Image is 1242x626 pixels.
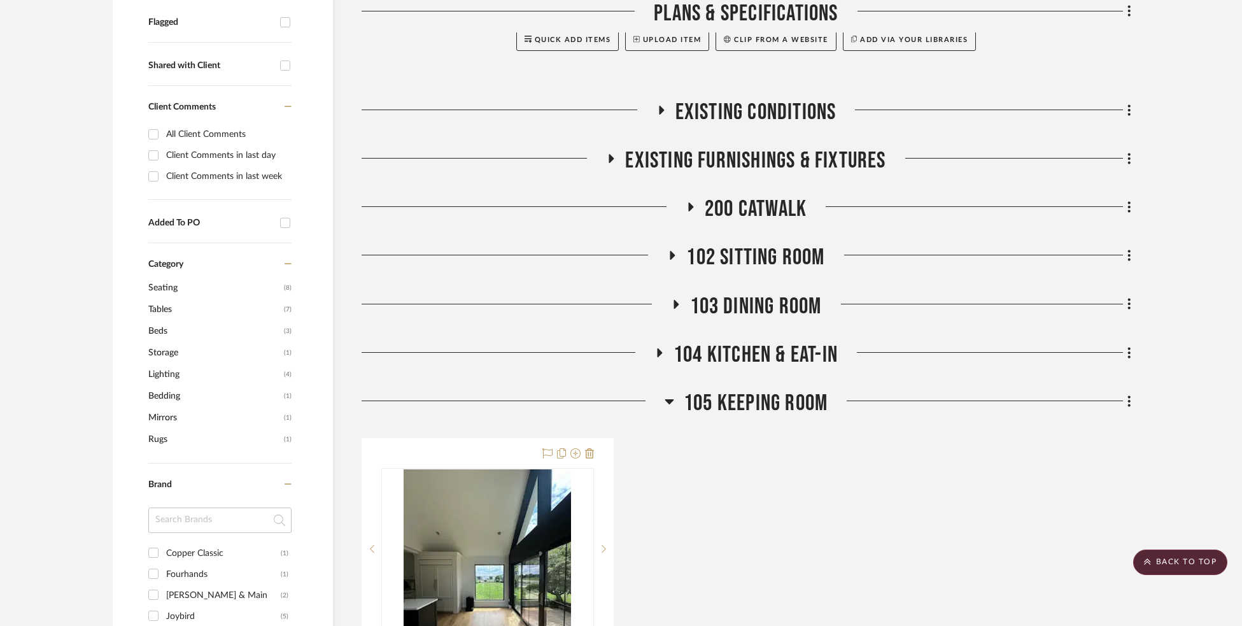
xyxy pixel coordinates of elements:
[148,385,281,407] span: Bedding
[625,25,709,51] button: Upload Item
[148,342,281,364] span: Storage
[516,25,619,51] button: Quick Add Items
[284,278,292,298] span: (8)
[166,166,288,187] div: Client Comments in last week
[284,299,292,320] span: (7)
[148,60,274,71] div: Shared with Client
[675,99,836,126] span: Existing Conditions
[148,299,281,320] span: Tables
[284,321,292,341] span: (3)
[148,259,183,270] span: Category
[284,429,292,450] span: (1)
[284,343,292,363] span: (1)
[625,147,886,174] span: Existing Furnishings & Fixtures
[148,508,292,533] input: Search Brands
[166,585,281,606] div: [PERSON_NAME] & Main
[674,341,838,369] span: 104 Kitchen & Eat-In
[1133,550,1227,575] scroll-to-top-button: BACK TO TOP
[843,25,977,51] button: Add via your libraries
[284,364,292,385] span: (4)
[148,218,274,229] div: Added To PO
[284,408,292,428] span: (1)
[148,17,274,28] div: Flagged
[148,320,281,342] span: Beds
[166,145,288,166] div: Client Comments in last day
[166,543,281,564] div: Copper Classic
[148,364,281,385] span: Lighting
[684,390,828,417] span: 105 Keeping Room
[148,480,172,489] span: Brand
[716,25,836,51] button: Clip from a website
[690,293,822,320] span: 103 Dining Room
[148,103,216,111] span: Client Comments
[148,407,281,429] span: Mirrors
[148,429,281,450] span: Rugs
[535,36,611,43] span: Quick Add Items
[281,543,288,564] div: (1)
[281,564,288,585] div: (1)
[705,196,807,223] span: 200 Catwalk
[281,585,288,606] div: (2)
[686,244,824,271] span: 102 Sitting Room
[166,124,288,145] div: All Client Comments
[166,564,281,585] div: Fourhands
[284,386,292,406] span: (1)
[148,277,281,299] span: Seating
